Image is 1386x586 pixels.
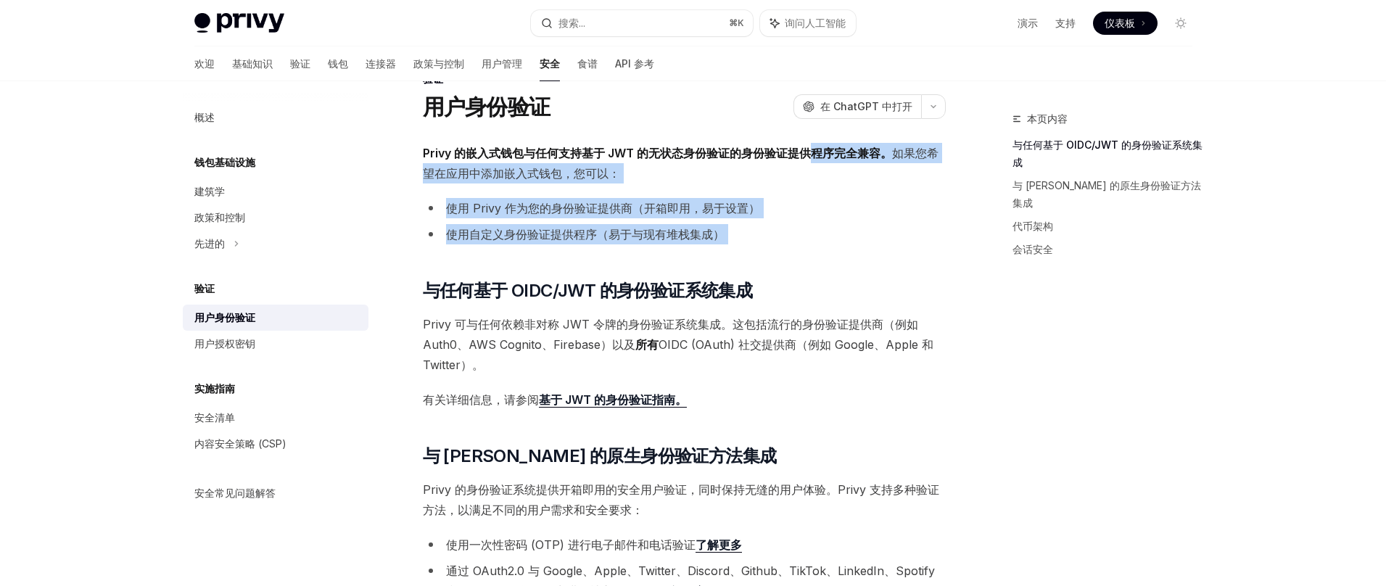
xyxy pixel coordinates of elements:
a: 安全 [540,46,560,81]
font: 内容安全策略 (CSP) [194,437,286,450]
font: 食谱 [577,57,598,70]
a: 与 [PERSON_NAME] 的原生身份验证方法集成 [1012,174,1204,215]
font: Privy 的身份验证系统提供开箱即用的安全用户验证，同时保持无缝的用户体验。Privy 支持多种验证方法，以满足不同的用户需求和安全要求： [423,482,939,517]
a: 政策与控制 [413,46,464,81]
font: 搜索... [558,17,585,29]
font: 验证 [290,57,310,70]
font: 钱包基础设施 [194,156,255,168]
font: 实施指南 [194,382,235,395]
a: 连接器 [366,46,396,81]
font: 安全 [540,57,560,70]
font: 使用一次性密码 (OTP) 进行电子邮件和电话验证 [446,537,696,552]
a: 用户身份验证 [183,305,368,331]
font: ⌘ [729,17,738,28]
a: 代币架构 [1012,215,1204,238]
font: 基础知识 [232,57,273,70]
a: 食谱 [577,46,598,81]
font: 询问人工智能 [785,17,846,29]
button: 切换暗模式 [1169,12,1192,35]
a: 内容安全策略 (CSP) [183,431,368,457]
a: 用户授权密钥 [183,331,368,357]
font: 与 [PERSON_NAME] 的原生身份验证方法集成 [1012,179,1201,209]
font: 仪表板 [1105,17,1135,29]
font: 用户授权密钥 [194,337,255,350]
font: 使用自定义身份验证提供程序（易于与现有堆栈集成） [446,227,725,242]
font: 概述 [194,111,215,123]
font: OIDC (OAuth) 社交提供商（例如 Google、Apple 和 Twitter）。 [423,337,933,372]
font: 与任何基于 OIDC/JWT 的身份验证系统集成 [1012,139,1203,168]
a: 政策和控制 [183,205,368,231]
font: 代币架构 [1012,220,1053,232]
font: 安全常见问题解答 [194,487,276,499]
font: 支持 [1055,17,1076,29]
a: 基础知识 [232,46,273,81]
font: 先进的 [194,237,225,249]
a: 验证 [290,46,310,81]
font: K [738,17,744,28]
font: 用户身份验证 [194,311,255,323]
font: 用户管理 [482,57,522,70]
a: 会话安全 [1012,238,1204,261]
a: 钱包 [328,46,348,81]
font: Privy 可与任何依赖非对称 JWT 令牌的身份验证系统集成。这包括流行的身份验证提供商（例如 Auth0、AWS Cognito、Firebase）以及 [423,317,918,352]
font: 与 [PERSON_NAME] 的原生身份验证方法集成 [423,445,777,466]
font: 安全清单 [194,411,235,424]
a: 安全清单 [183,405,368,431]
button: 搜索...⌘K [531,10,753,36]
img: 灯光标志 [194,13,284,33]
a: 基于 JWT 的身份验证指南。 [539,392,687,408]
a: 了解更多 [696,537,742,553]
a: 概述 [183,104,368,131]
a: 建筑学 [183,178,368,205]
font: 与任何基于 OIDC/JWT 的身份验证系统集成 [423,280,753,301]
a: 欢迎 [194,46,215,81]
font: 演示 [1018,17,1038,29]
font: API 参考 [615,57,654,70]
font: 所有 [635,337,659,352]
font: 在 ChatGPT 中打开 [820,100,912,112]
font: 用户身份验证 [423,94,550,120]
font: 本页内容 [1027,112,1068,125]
a: 演示 [1018,16,1038,30]
font: 验证 [194,282,215,294]
font: 请参阅 [504,392,539,407]
font: Privy 的嵌入式钱包与任何支持基于 JWT 的无状态身份验证的身份验证提供程序完全兼容。 [423,146,892,160]
font: 连接器 [366,57,396,70]
font: 政策和控制 [194,211,245,223]
a: 用户管理 [482,46,522,81]
a: 安全常见问题解答 [183,480,368,506]
button: 询问人工智能 [760,10,856,36]
font: 建筑学 [194,185,225,197]
font: 有关详细信息， [423,392,504,407]
font: 使用 Privy 作为您的身份验证提供商（开箱即用，易于设置） [446,201,760,215]
font: 政策与控制 [413,57,464,70]
a: 支持 [1055,16,1076,30]
a: API 参考 [615,46,654,81]
button: 在 ChatGPT 中打开 [793,94,921,119]
a: 仪表板 [1093,12,1158,35]
font: 钱包 [328,57,348,70]
a: 与任何基于 OIDC/JWT 的身份验证系统集成 [1012,133,1204,174]
font: 会话安全 [1012,243,1053,255]
font: 欢迎 [194,57,215,70]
